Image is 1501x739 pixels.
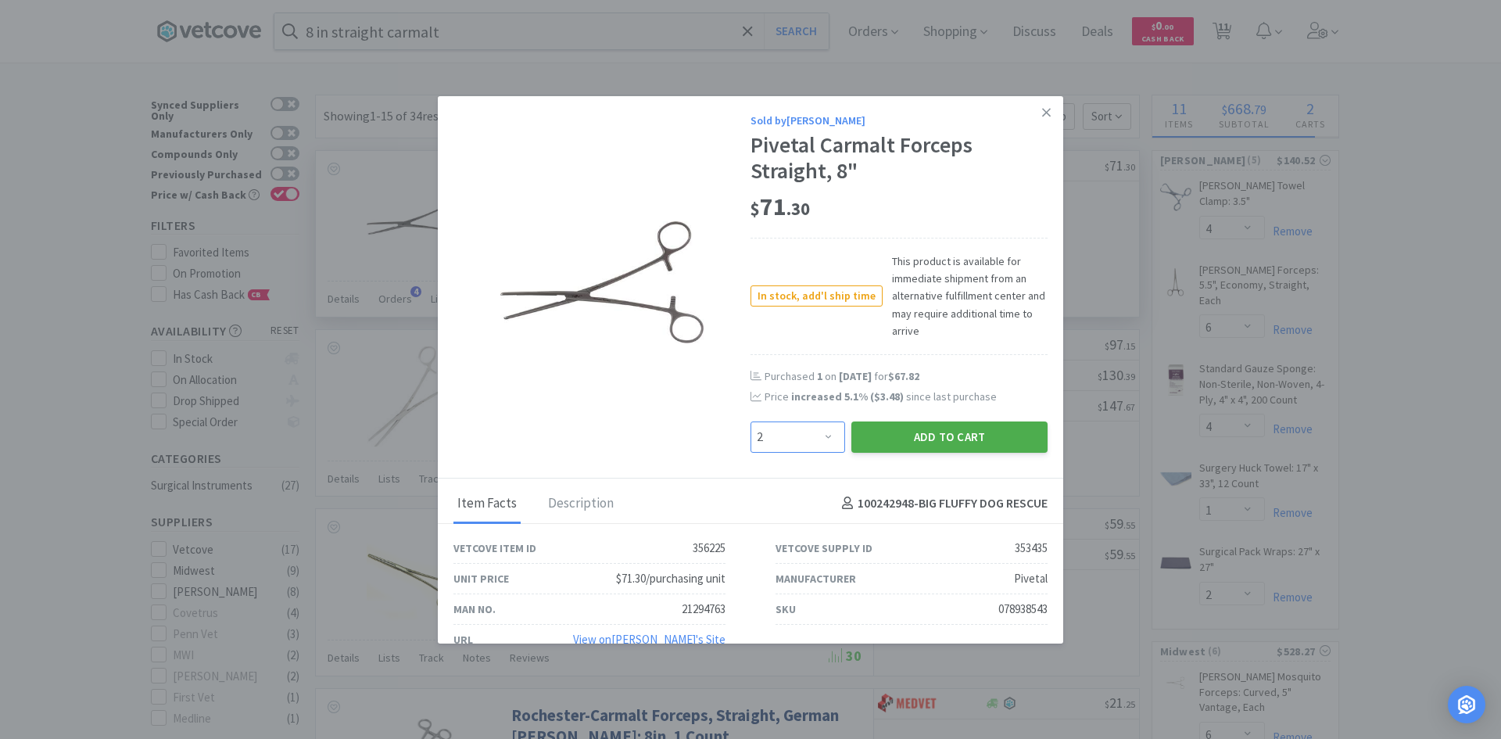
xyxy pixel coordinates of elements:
div: Vetcove Supply ID [776,540,872,557]
div: Open Intercom Messenger [1448,686,1485,723]
span: 1 [817,369,822,383]
div: Manufacturer [776,570,856,587]
div: Sold by [PERSON_NAME] [750,112,1048,129]
div: 078938543 [998,600,1048,619]
div: Price since last purchase [765,388,1048,405]
span: increased 5.1 % ( ) [791,389,904,404]
div: Vetcove Item ID [453,540,536,557]
div: Description [544,485,618,524]
div: 353435 [1015,539,1048,558]
span: 71 [750,191,810,222]
span: . 30 [786,198,810,220]
div: Pivetal Carmalt Forceps Straight, 8" [750,132,1048,185]
div: Unit Price [453,570,509,587]
span: In stock, add'l ship time [751,286,882,306]
span: $ [750,198,760,220]
span: $3.48 [874,389,900,404]
div: $71.30/purchasing unit [616,569,725,588]
div: 356225 [693,539,725,558]
div: 21294763 [682,600,725,619]
button: Add to Cart [851,422,1048,453]
span: This product is available for immediate shipment from an alternative fulfillment center and may r... [883,253,1048,340]
div: Item Facts [453,485,521,524]
div: URL [453,631,473,648]
img: a667e0d239a040f68be2f6d6eac97221_353435.jpeg [500,181,704,384]
div: Man No. [453,601,496,618]
div: Pivetal [1014,569,1048,588]
h4: 100242948 - BIG FLUFFY DOG RESCUE [836,493,1048,514]
div: Purchased on for [765,369,1048,385]
span: $67.82 [888,369,919,383]
div: SKU [776,601,796,618]
a: View on[PERSON_NAME]'s Site [573,632,725,647]
span: [DATE] [839,369,872,383]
